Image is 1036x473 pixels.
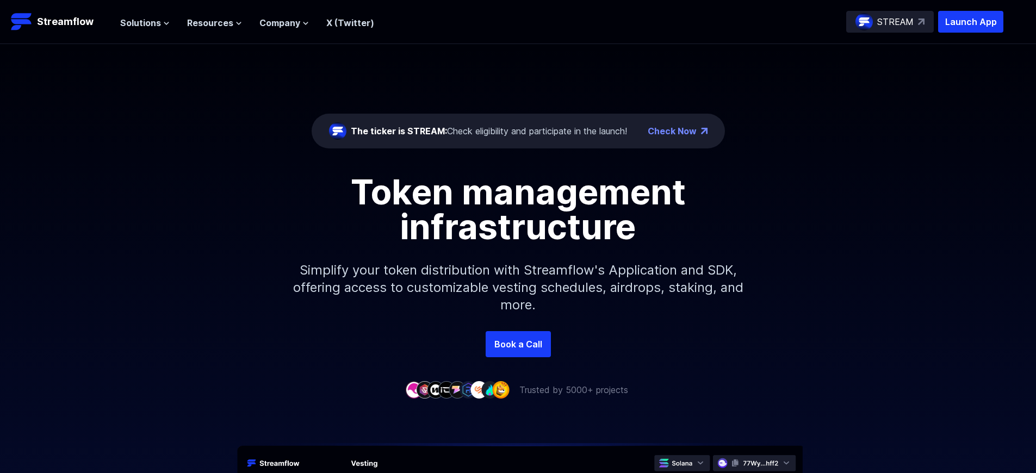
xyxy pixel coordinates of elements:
[329,122,346,140] img: streamflow-logo-circle.png
[37,14,94,29] p: Streamflow
[259,16,309,29] button: Company
[405,381,423,398] img: company-1
[187,16,233,29] span: Resources
[701,128,708,134] img: top-right-arrow.png
[187,16,242,29] button: Resources
[877,15,914,28] p: STREAM
[284,244,752,331] p: Simplify your token distribution with Streamflow's Application and SDK, offering access to custom...
[846,11,934,33] a: STREAM
[449,381,466,398] img: company-5
[416,381,433,398] img: company-2
[492,381,510,398] img: company-9
[11,11,33,33] img: Streamflow Logo
[438,381,455,398] img: company-4
[481,381,499,398] img: company-8
[326,17,374,28] a: X (Twitter)
[120,16,161,29] span: Solutions
[351,125,627,138] div: Check eligibility and participate in the launch!
[470,381,488,398] img: company-7
[351,126,447,136] span: The ticker is STREAM:
[938,11,1003,33] button: Launch App
[427,381,444,398] img: company-3
[11,11,109,33] a: Streamflow
[486,331,551,357] a: Book a Call
[259,16,300,29] span: Company
[855,13,873,30] img: streamflow-logo-circle.png
[274,175,763,244] h1: Token management infrastructure
[120,16,170,29] button: Solutions
[519,383,628,396] p: Trusted by 5000+ projects
[918,18,925,25] img: top-right-arrow.svg
[648,125,697,138] a: Check Now
[460,381,477,398] img: company-6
